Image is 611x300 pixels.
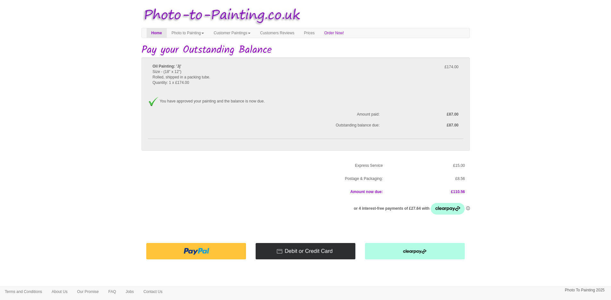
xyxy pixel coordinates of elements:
[146,189,383,195] p: Amount now due:
[141,45,470,56] h1: Pay your Outstanding Balance
[256,243,355,259] img: Pay with Credit/Debit card
[393,175,465,182] p: £8.56
[319,28,349,38] a: Order Now!
[160,99,265,103] span: You have approved your painting and the balance is now due.
[47,287,72,296] a: About Us
[146,243,246,259] img: Pay with PayPal
[148,64,385,91] div: Size - (18" x 12") Rolled, shipped in a packing tube. Quantity: 1 x £174.00
[147,28,167,38] a: Home
[466,206,470,211] a: Information - Opens a dialog
[148,112,385,128] span: Amount paid: Outstanding balance due:
[148,97,159,106] img: Approved
[393,189,465,195] p: £110.56
[565,287,605,294] p: Photo To Painting 2025
[365,243,465,259] img: Pay with clearpay
[388,162,470,169] p: £15.00
[139,287,167,296] a: Contact Us
[299,28,319,38] a: Prices
[354,206,430,211] span: or 4 interest-free payments of £27.64 with
[104,287,121,296] a: FAQ
[146,175,383,182] p: Postage & Packaging:
[153,64,182,69] b: Oil Painting: 'Jj'
[141,162,388,169] p: Express Service
[121,287,139,296] a: Jobs
[138,3,302,28] img: Photo to Painting
[209,28,255,38] a: Customer Paintings
[72,287,103,296] a: Our Promise
[255,28,299,38] a: Customers Reviews
[167,28,209,38] a: Photo to Painting
[389,64,459,70] p: £174.00
[385,112,463,128] label: £87.00 £87.00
